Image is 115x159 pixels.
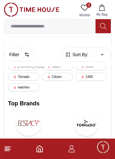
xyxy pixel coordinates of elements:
[7,7,19,19] img: Company logo
[6,84,109,97] div: Find your dream watch—experts ready to assist!
[6,57,109,81] div: Timehousecompany
[8,83,39,91] div: watches
[94,12,110,17] span: My Bag
[8,40,107,49] h2: Trending Searches
[96,140,110,154] div: Chat Widget
[8,73,39,81] div: Tornado
[65,110,107,145] a: TornadoTornado
[16,110,42,136] img: Ecstacy
[4,3,59,17] img: ...
[93,3,111,19] button: My Bag
[77,3,93,19] a: 0Wishlist
[36,145,43,153] a: Home
[71,51,88,58] span: Sort By:
[4,48,35,61] button: Filter
[96,6,109,19] em: Minimize
[8,110,50,145] a: Ecstacy[DEMOGRAPHIC_DATA]
[76,73,107,81] div: 1300
[42,73,73,81] div: Citizen
[28,114,97,122] span: Chat with us now
[86,3,91,8] span: 0
[77,13,93,18] span: Wishlist
[73,110,99,136] img: Tornado
[8,99,107,108] h2: Top Brands
[65,51,88,58] button: Sort By:
[6,105,109,131] div: Chat with us now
